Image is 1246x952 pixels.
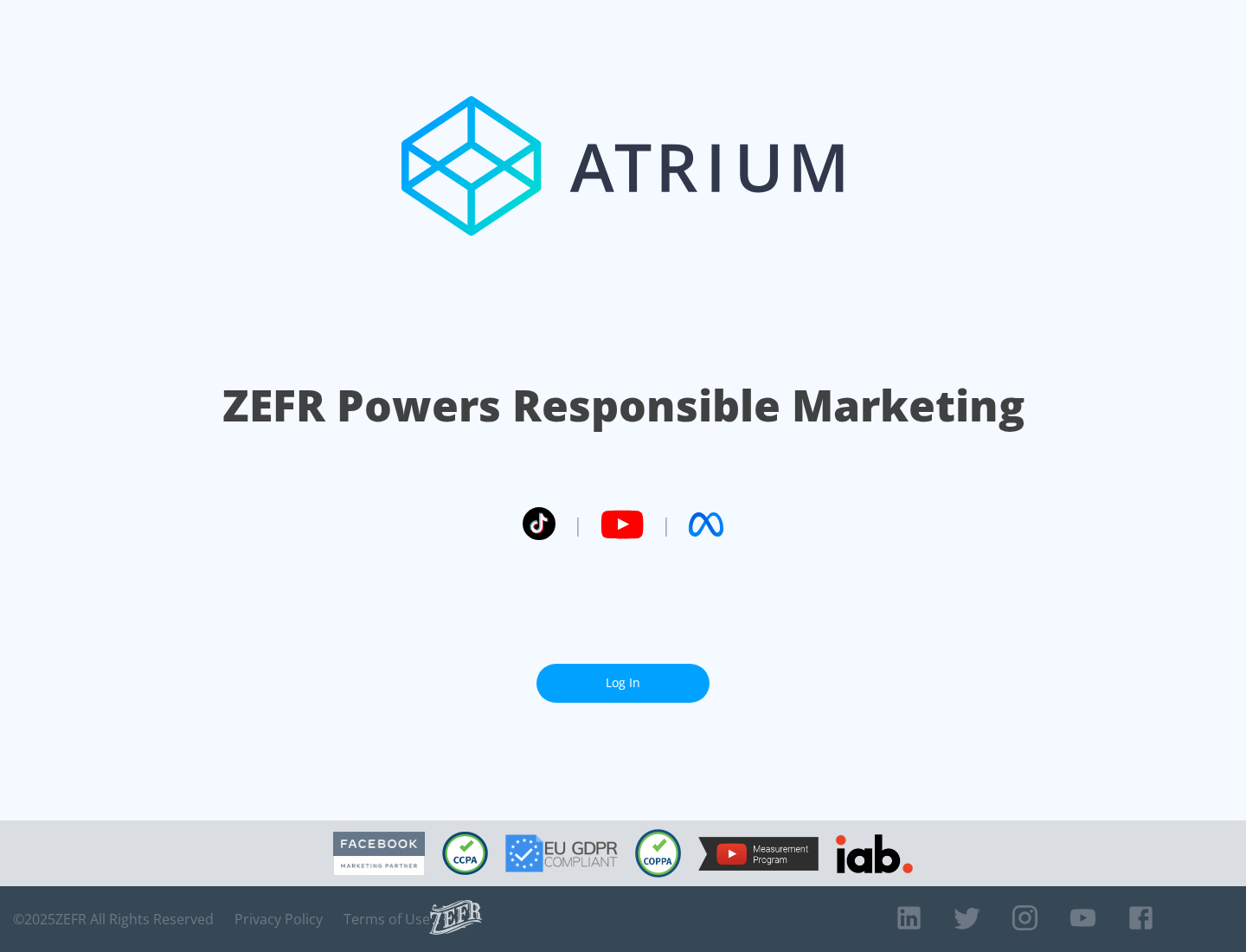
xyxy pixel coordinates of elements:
img: CCPA Compliant [442,832,488,875]
img: GDPR Compliant [505,834,618,872]
span: © 2025 ZEFR All Rights Reserved [13,910,214,928]
img: COPPA Compliant [635,829,681,878]
a: Privacy Policy [234,910,323,928]
img: Facebook Marketing Partner [333,832,425,876]
a: Terms of Use [344,910,430,928]
a: Log In [536,664,710,703]
h1: ZEFR Powers Responsible Marketing [222,376,1024,435]
img: YouTube Measurement Program [698,837,819,871]
span: | [573,511,583,537]
img: IAB [836,834,913,873]
span: | [661,511,671,537]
